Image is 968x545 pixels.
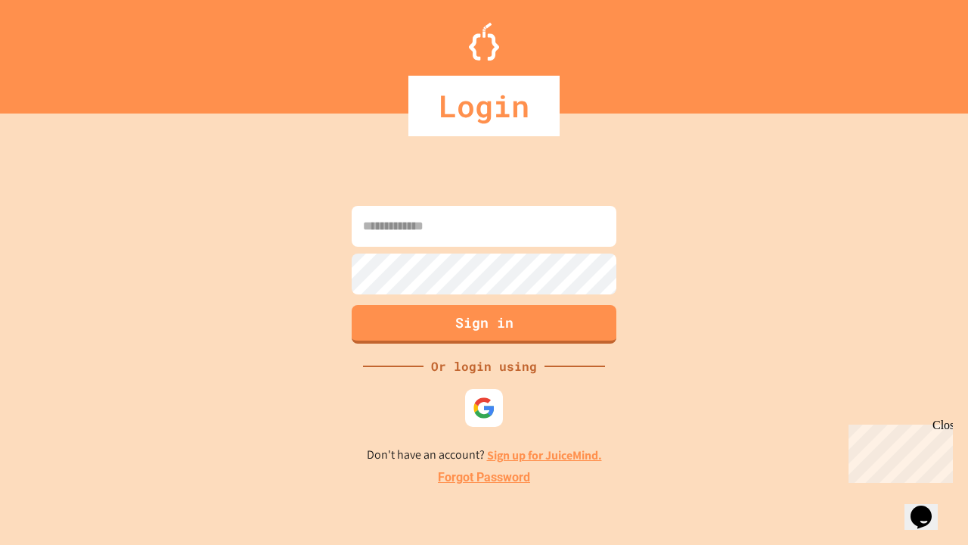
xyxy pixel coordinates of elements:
div: Chat with us now!Close [6,6,104,96]
div: Or login using [423,357,544,375]
iframe: chat widget [904,484,953,530]
a: Sign up for JuiceMind. [487,447,602,463]
img: Logo.svg [469,23,499,61]
a: Forgot Password [438,469,530,487]
img: google-icon.svg [473,397,495,419]
p: Don't have an account? [367,446,602,465]
button: Sign in [352,305,616,344]
div: Login [408,76,560,136]
iframe: chat widget [842,419,953,483]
